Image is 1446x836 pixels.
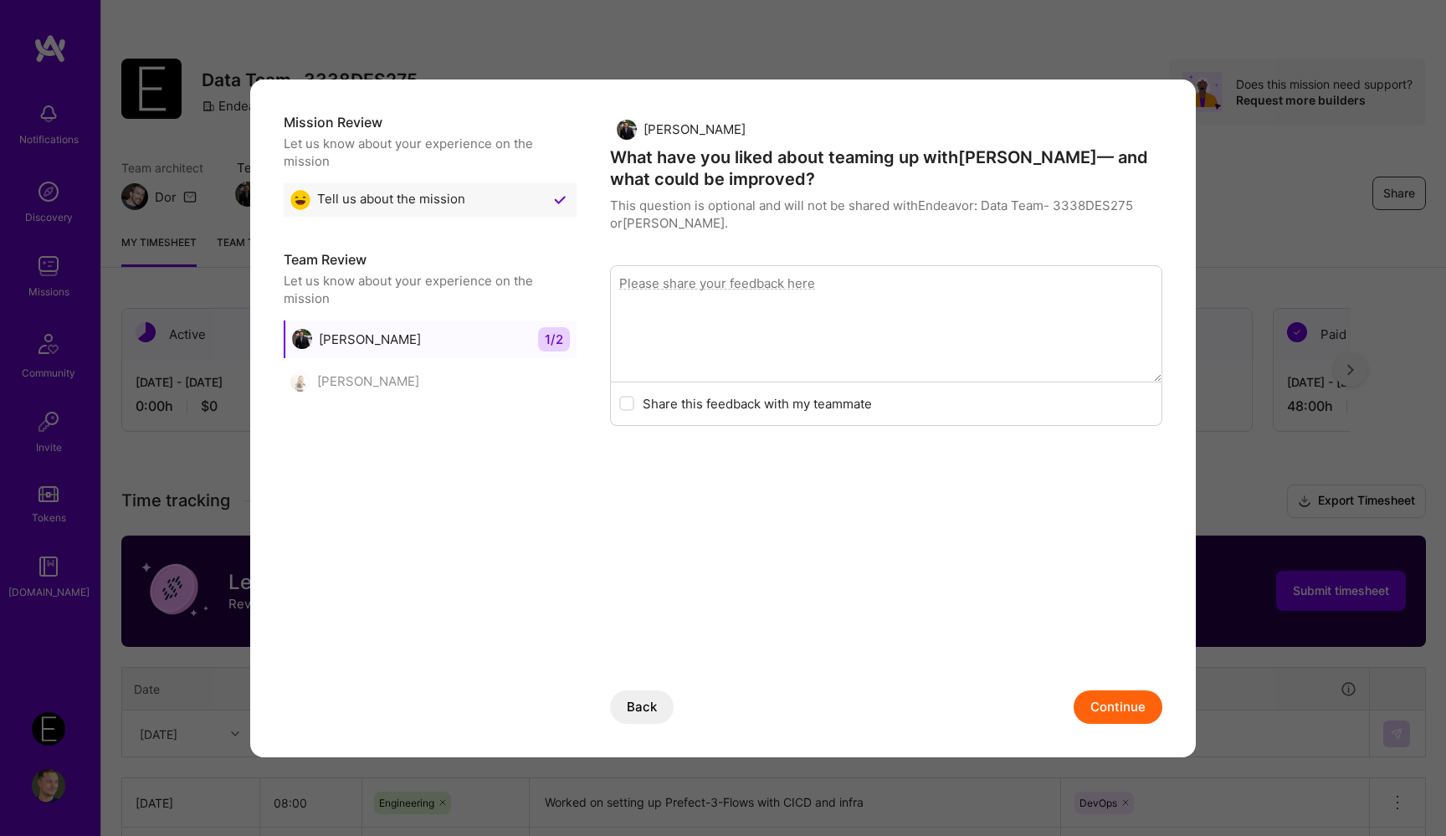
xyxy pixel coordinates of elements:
[617,120,637,140] img: Fernando Ferrer
[538,327,570,351] span: 1 / 2
[284,272,577,307] div: Let us know about your experience on the mission
[610,197,1162,232] p: This question is optional and will not be shared with Endeavor: Data Team- 3338DES275 or [PERSON_...
[290,372,419,392] div: [PERSON_NAME]
[292,329,421,349] div: [PERSON_NAME]
[290,190,310,210] img: Great emoji
[290,372,310,392] img: Hila Paz
[250,79,1196,757] div: modal
[284,250,577,269] h5: Team Review
[1074,690,1162,724] button: Continue
[317,190,465,210] span: Tell us about the mission
[550,190,570,210] img: Checkmark
[617,120,746,140] div: [PERSON_NAME]
[610,146,1162,190] h4: What have you liked about teaming up with [PERSON_NAME] — and what could be improved?
[292,329,312,349] img: Fernando Ferrer
[284,113,577,131] h5: Mission Review
[610,690,674,724] button: Back
[284,135,577,170] div: Let us know about your experience on the mission
[643,395,872,413] label: Share this feedback with my teammate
